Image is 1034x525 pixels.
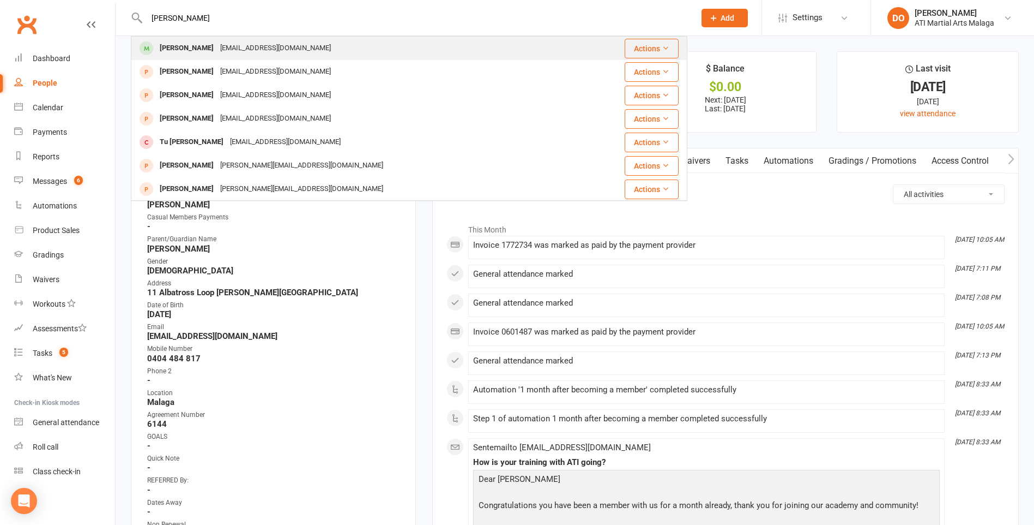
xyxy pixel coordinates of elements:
[147,256,401,267] div: Gender
[156,134,227,150] div: Tu [PERSON_NAME]
[147,222,401,231] strong: -
[955,409,1000,417] i: [DATE] 8:33 AM
[14,218,115,243] a: Product Sales
[915,18,994,28] div: ATI Martial Arts Malaga
[14,460,115,484] a: Class kiosk mode
[721,14,734,22] span: Add
[955,265,1000,272] i: [DATE] 7:11 PM
[924,148,996,174] a: Access Control
[14,410,115,435] a: General attendance kiosk mode
[915,8,994,18] div: [PERSON_NAME]
[645,81,806,93] div: $0.00
[473,270,940,279] div: General attendance marked
[147,388,401,398] div: Location
[955,438,1000,446] i: [DATE] 8:33 AM
[147,354,401,363] strong: 0404 484 817
[625,109,679,129] button: Actions
[33,103,63,112] div: Calendar
[147,366,401,377] div: Phone 2
[473,414,940,423] div: Step 1 of automation 1 month after becoming a member completed successfully
[147,331,401,341] strong: [EMAIL_ADDRESS][DOMAIN_NAME]
[33,79,57,87] div: People
[625,180,679,199] button: Actions
[13,11,40,38] a: Clubworx
[59,348,68,357] span: 5
[645,96,806,113] p: Next: [DATE] Last: [DATE]
[625,86,679,105] button: Actions
[955,351,1000,359] i: [DATE] 7:13 PM
[33,443,58,451] div: Roll call
[672,148,718,174] a: Waivers
[955,236,1004,243] i: [DATE] 10:05 AM
[14,46,115,71] a: Dashboard
[217,181,386,197] div: [PERSON_NAME][EMAIL_ADDRESS][DOMAIN_NAME]
[33,152,59,161] div: Reports
[473,327,940,337] div: Invoice 0601487 was marked as paid by the payment provider
[33,324,87,333] div: Assessments
[217,111,334,127] div: [EMAIL_ADDRESS][DOMAIN_NAME]
[887,7,909,29] div: DO
[147,278,401,289] div: Address
[625,156,679,176] button: Actions
[33,467,81,476] div: Class check-in
[14,341,115,366] a: Tasks 5
[217,40,334,56] div: [EMAIL_ADDRESS][DOMAIN_NAME]
[702,9,748,27] button: Add
[156,40,217,56] div: [PERSON_NAME]
[227,134,344,150] div: [EMAIL_ADDRESS][DOMAIN_NAME]
[14,194,115,218] a: Automations
[147,498,401,508] div: Dates Away
[147,454,401,464] div: Quick Note
[33,275,59,284] div: Waivers
[147,410,401,420] div: Agreement Number
[147,288,401,297] strong: 11 Albatross Loop [PERSON_NAME][GEOGRAPHIC_DATA]
[476,473,937,515] p: Dear [PERSON_NAME] Congratulations you have been a member with us for a month already, thank you ...
[446,218,1005,236] li: This Month
[217,158,386,174] div: [PERSON_NAME][EMAIL_ADDRESS][DOMAIN_NAME]
[147,244,401,254] strong: [PERSON_NAME]
[147,234,401,244] div: Parent/Guardian Name
[147,200,401,210] strong: [PERSON_NAME]
[706,62,745,81] div: $ Balance
[473,299,940,308] div: General attendance marked
[33,177,67,186] div: Messages
[955,323,1004,330] i: [DATE] 10:05 AM
[156,87,217,103] div: [PERSON_NAME]
[33,250,64,259] div: Gradings
[147,397,401,407] strong: Malaga
[156,181,217,197] div: [PERSON_NAME]
[14,267,115,292] a: Waivers
[147,485,401,495] strong: -
[143,10,687,26] input: Search...
[217,64,334,80] div: [EMAIL_ADDRESS][DOMAIN_NAME]
[33,373,72,382] div: What's New
[147,507,401,517] strong: -
[147,475,401,486] div: REFERRED By:
[955,380,1000,388] i: [DATE] 8:33 AM
[473,241,940,250] div: Invoice 1772734 was marked as paid by the payment provider
[905,62,951,81] div: Last visit
[33,54,70,63] div: Dashboard
[821,148,924,174] a: Gradings / Promotions
[156,111,217,127] div: [PERSON_NAME]
[14,317,115,341] a: Assessments
[847,81,1008,93] div: [DATE]
[147,432,401,442] div: GOALS
[14,435,115,460] a: Roll call
[955,294,1000,301] i: [DATE] 7:08 PM
[147,344,401,354] div: Mobile Number
[33,300,65,308] div: Workouts
[14,243,115,267] a: Gradings
[718,148,756,174] a: Tasks
[473,458,940,467] div: How is your training with ATI going?
[625,39,679,58] button: Actions
[147,300,401,311] div: Date of Birth
[147,212,401,223] div: Casual Members Payments
[147,463,401,473] strong: -
[147,375,401,385] strong: -
[147,309,401,319] strong: [DATE]
[156,64,217,80] div: [PERSON_NAME]
[14,145,115,169] a: Reports
[473,443,651,452] span: Sent email to [EMAIL_ADDRESS][DOMAIN_NAME]
[147,322,401,332] div: Email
